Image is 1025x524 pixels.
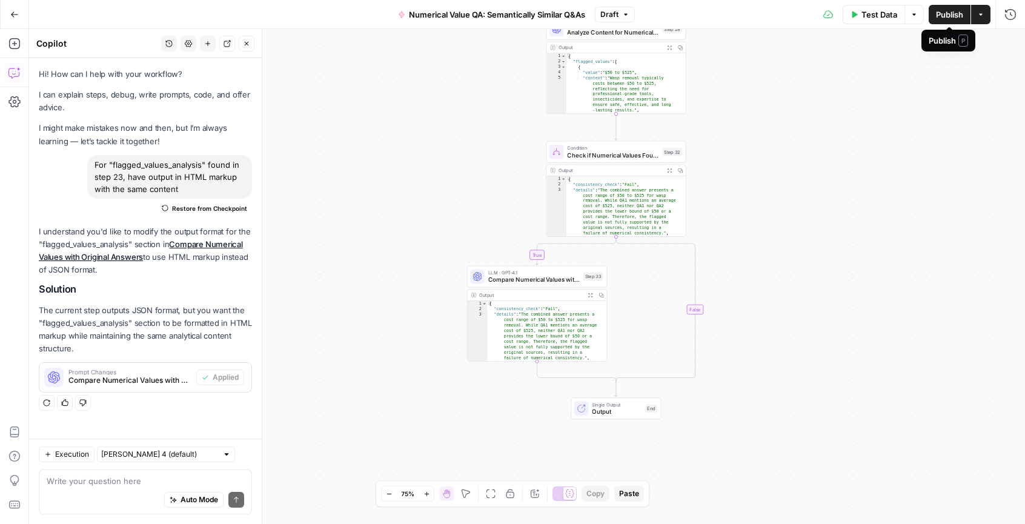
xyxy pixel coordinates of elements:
[546,70,566,75] div: 4
[55,449,89,460] span: Execution
[936,8,963,21] span: Publish
[467,266,607,362] div: LLM · GPT-4.1Compare Numerical Values with Original AnswersStep 33Output{ "consistency_check":"Fa...
[561,59,566,64] span: Toggle code folding, rows 2 through 10
[196,370,244,385] button: Applied
[479,291,582,299] div: Output
[616,237,695,382] g: Edge from step_32 to step_32-conditional-end
[213,372,239,383] span: Applied
[468,301,488,307] div: 1
[68,369,191,375] span: Prompt Changes
[843,5,904,24] button: Test Data
[582,486,609,502] button: Copy
[68,375,191,386] span: Compare Numerical Values with Original Answers (step_33)
[561,176,566,182] span: Toggle code folding, rows 1 through 13
[583,273,603,280] div: Step 33
[595,7,635,22] button: Draft
[39,284,252,295] h2: Solution
[164,492,224,508] button: Auto Mode
[391,5,592,24] button: Numerical Value QA: Semantically Similar Q&As
[401,489,414,499] span: 75%
[559,44,662,51] div: Output
[592,407,642,416] span: Output
[546,236,566,241] div: 4
[567,28,658,37] span: Analyze Content for Numerical Values
[468,312,488,361] div: 3
[546,75,566,113] div: 5
[546,141,686,237] div: ConditionCheck if Numerical Values FoundStep 32Output{ "consistency_check":"Fail", "details":"The...
[39,225,252,277] p: I understand you'd like to modify the output format for the "flagged_values_analysis" section in ...
[546,113,566,119] div: 6
[39,88,252,114] p: I can explain steps, debug, write prompts, code, and offer advice.
[546,18,686,114] div: Analyze Content for Numerical ValuesStep 29Output{ "flagged_values":[ { "value":"$50 to $525", "c...
[181,494,218,505] span: Auto Mode
[488,269,580,276] span: LLM · GPT-4.1
[567,150,658,159] span: Check if Numerical Values Found
[561,64,566,70] span: Toggle code folding, rows 3 through 9
[546,176,566,182] div: 1
[537,362,615,382] g: Edge from step_33 to step_32-conditional-end
[468,360,488,366] div: 4
[546,187,566,236] div: 3
[592,401,642,408] span: Single Output
[39,68,252,81] p: Hi! How can I help with your workflow?
[619,488,639,499] span: Paste
[561,53,566,59] span: Toggle code folding, rows 1 through 13
[536,237,616,265] g: Edge from step_32 to step_33
[645,405,657,413] div: End
[662,25,682,33] div: Step 29
[861,8,897,21] span: Test Data
[482,360,487,366] span: Toggle code folding, rows 4 through 12
[546,182,566,187] div: 2
[157,201,252,216] button: Restore from Checkpoint
[929,5,970,24] button: Publish
[546,59,566,64] div: 2
[546,64,566,70] div: 3
[958,35,968,47] span: P
[561,236,566,241] span: Toggle code folding, rows 4 through 12
[614,486,644,502] button: Paste
[546,53,566,59] div: 1
[172,204,247,213] span: Restore from Checkpoint
[929,35,968,47] div: Publish
[615,380,617,397] g: Edge from step_32-conditional-end to end
[409,8,585,21] span: Numerical Value QA: Semantically Similar Q&As
[662,148,682,156] div: Step 32
[39,239,243,262] a: Compare Numerical Values with Original Answers
[488,275,580,284] span: Compare Numerical Values with Original Answers
[39,122,252,147] p: I might make mistakes now and then, but I’m always learning — let’s tackle it together!
[39,446,95,462] button: Execution
[586,488,605,499] span: Copy
[567,144,658,151] span: Condition
[87,155,252,199] div: For "flagged_values_analysis" found in step 23, have output in HTML markup with the same content
[482,301,487,307] span: Toggle code folding, rows 1 through 13
[39,304,252,356] p: The current step outputs JSON format, but you want the "flagged_values_analysis" section to be fo...
[600,9,619,20] span: Draft
[559,167,662,174] div: Output
[468,307,488,312] div: 2
[615,114,617,140] g: Edge from step_29 to step_32
[101,448,217,460] input: Claude Sonnet 4 (default)
[546,397,686,419] div: Single OutputOutputEnd
[36,38,158,50] div: Copilot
